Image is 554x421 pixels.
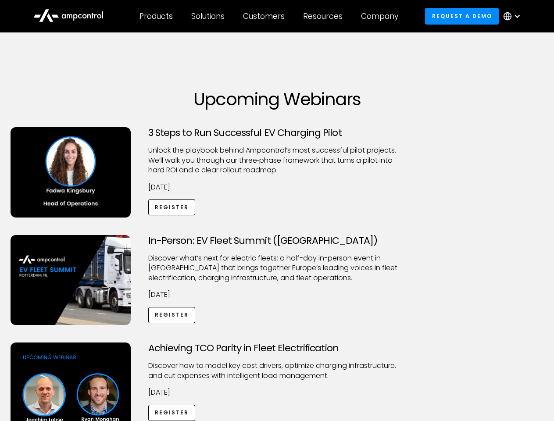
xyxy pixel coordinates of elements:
div: Resources [303,11,343,21]
div: Customers [243,11,285,21]
div: Solutions [191,11,225,21]
p: Unlock the playbook behind Ampcontrol’s most successful pilot projects. We’ll walk you through ou... [148,146,406,175]
p: [DATE] [148,290,406,300]
a: Register [148,307,196,323]
div: Company [361,11,398,21]
p: ​Discover what’s next for electric fleets: a half-day in-person event in [GEOGRAPHIC_DATA] that b... [148,253,406,283]
p: [DATE] [148,182,406,192]
p: Discover how to model key cost drivers, optimize charging infrastructure, and cut expenses with i... [148,361,406,381]
a: Request a demo [425,8,499,24]
div: Products [139,11,173,21]
h3: 3 Steps to Run Successful EV Charging Pilot [148,127,406,139]
a: Register [148,199,196,215]
a: Register [148,405,196,421]
h3: In-Person: EV Fleet Summit ([GEOGRAPHIC_DATA]) [148,235,406,246]
h1: Upcoming Webinars [11,89,544,110]
p: [DATE] [148,388,406,397]
h3: Achieving TCO Parity in Fleet Electrification [148,343,406,354]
